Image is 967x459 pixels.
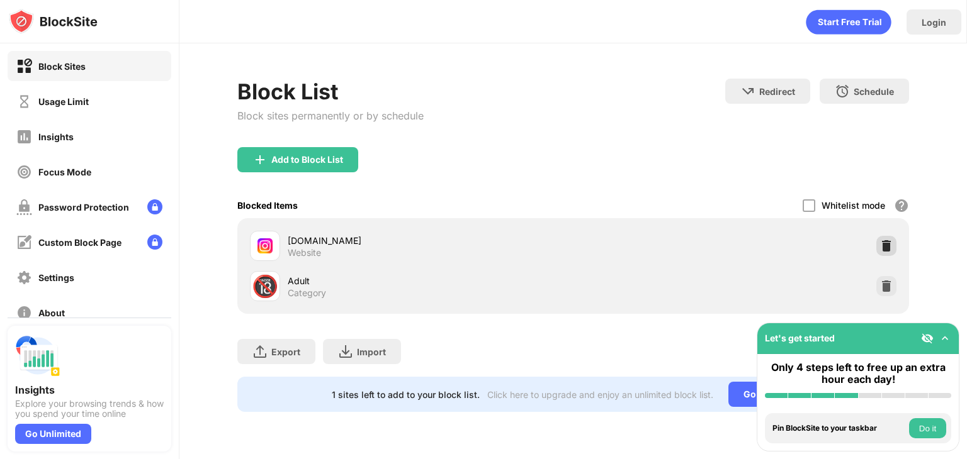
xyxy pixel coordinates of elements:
div: Go Unlimited [15,424,91,444]
img: push-insights.svg [15,333,60,379]
div: [DOMAIN_NAME] [288,234,573,247]
div: Go Unlimited [728,382,815,407]
div: Block Sites [38,61,86,72]
img: favicons [257,238,273,253]
div: Password Protection [38,202,129,213]
div: Custom Block Page [38,237,122,248]
div: Insights [38,131,74,142]
div: Whitelist mode [822,200,885,211]
div: Settings [38,272,74,283]
div: Focus Mode [38,167,91,177]
img: lock-menu.svg [147,235,162,250]
div: Block sites permanently or by schedule [237,109,424,122]
div: Insights [15,384,164,396]
button: Do it [909,418,946,438]
img: time-usage-off.svg [16,94,32,109]
img: password-protection-off.svg [16,199,32,215]
img: omni-setup-toggle.svg [939,332,951,345]
img: insights-off.svg [16,129,32,145]
div: Schedule [854,86,894,97]
div: Block List [237,79,424,104]
div: Let's get started [765,333,835,343]
div: Adult [288,274,573,287]
div: Click here to upgrade and enjoy an unlimited block list. [487,389,713,400]
img: eye-not-visible.svg [921,332,934,345]
div: Add to Block List [271,155,343,165]
div: Website [288,247,321,258]
img: lock-menu.svg [147,199,162,214]
div: Pin BlockSite to your taskbar [772,424,906,433]
div: Only 4 steps left to free up an extra hour each day! [765,362,951,385]
div: Import [357,346,386,357]
img: focus-off.svg [16,164,32,180]
div: Category [288,287,326,299]
img: block-on.svg [16,58,32,74]
img: logo-blocksite.svg [9,9,98,34]
div: animation [806,9,891,35]
img: customize-block-page-off.svg [16,235,32,250]
div: Blocked Items [237,200,298,211]
div: Explore your browsing trends & how you spend your time online [15,399,164,419]
div: 🔞 [252,274,278,299]
img: about-off.svg [16,305,32,321]
img: settings-off.svg [16,270,32,285]
div: Redirect [759,86,795,97]
div: Usage Limit [38,96,89,107]
div: About [38,307,65,318]
div: Export [271,346,300,357]
div: Login [922,17,946,28]
div: 1 sites left to add to your block list. [332,389,480,400]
